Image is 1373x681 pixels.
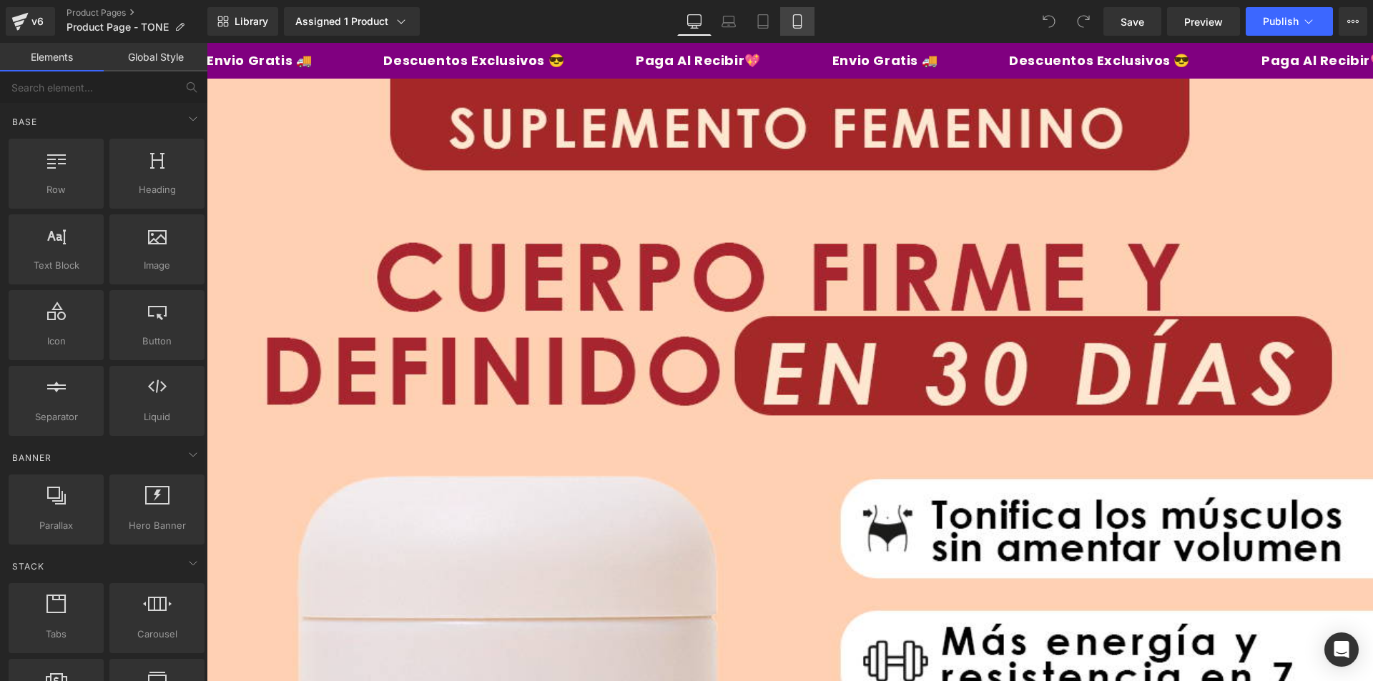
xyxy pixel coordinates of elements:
[11,115,39,129] span: Base
[1035,7,1063,36] button: Undo
[1121,14,1144,29] span: Save
[13,182,99,197] span: Row
[1046,11,1171,24] p: Paga Al Recibir💖
[13,334,99,349] span: Icon
[746,7,780,36] a: Tablet
[114,258,200,273] span: Image
[1324,632,1359,667] div: Open Intercom Messenger
[114,409,200,424] span: Liquid
[13,627,99,642] span: Tabs
[104,43,207,71] a: Global Style
[1184,14,1223,29] span: Preview
[712,7,746,36] a: Laptop
[235,15,268,28] span: Library
[29,12,46,31] div: v6
[11,451,53,464] span: Banner
[794,11,975,24] p: Descuentos Exclusivos 😎
[1339,7,1367,36] button: More
[114,182,200,197] span: Heading
[13,518,99,533] span: Parallax
[67,21,169,33] span: Product Page - TONE
[1246,7,1333,36] button: Publish
[168,11,349,24] p: Descuentos Exclusivos 😎
[1263,16,1299,27] span: Publish
[780,7,815,36] a: Mobile
[1167,7,1240,36] a: Preview
[67,7,207,19] a: Product Pages
[13,409,99,424] span: Separator
[420,11,546,24] p: Paga Al Recibir💖
[207,7,278,36] a: New Library
[13,258,99,273] span: Text Block
[677,7,712,36] a: Desktop
[617,11,722,24] p: Envio Gratis 🚚
[1069,7,1098,36] button: Redo
[114,334,200,349] span: Button
[114,627,200,642] span: Carousel
[11,560,46,573] span: Stack
[114,518,200,533] span: Hero Banner
[295,14,408,29] div: Assigned 1 Product
[6,7,55,36] a: v6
